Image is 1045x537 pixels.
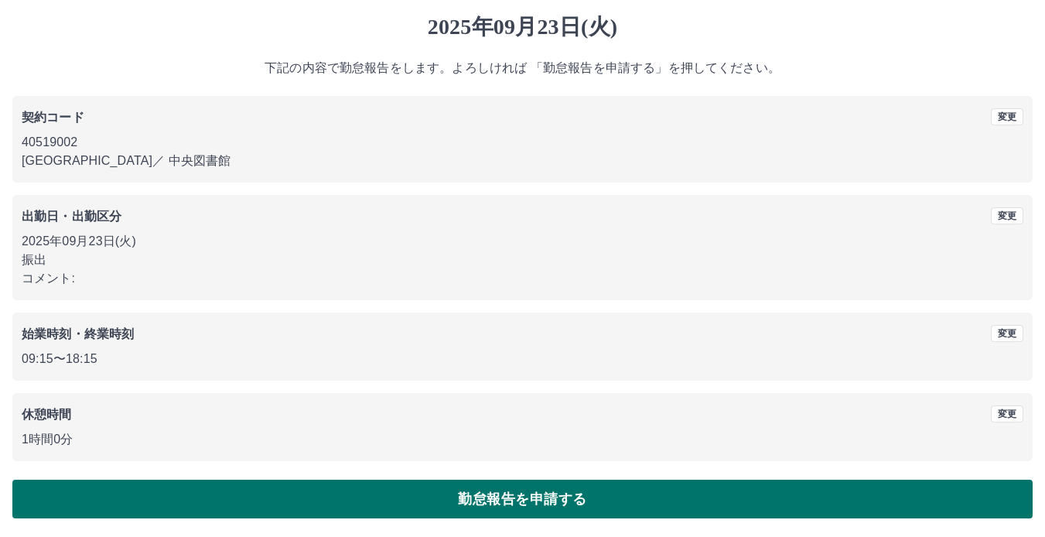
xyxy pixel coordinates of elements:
[991,207,1023,224] button: 変更
[12,59,1033,77] p: 下記の内容で勤怠報告をします。よろしければ 「勤怠報告を申請する」を押してください。
[12,480,1033,518] button: 勤怠報告を申請する
[22,350,1023,368] p: 09:15 〜 18:15
[22,251,1023,269] p: 振出
[12,14,1033,40] h1: 2025年09月23日(火)
[991,405,1023,422] button: 変更
[991,325,1023,342] button: 変更
[22,111,84,124] b: 契約コード
[22,408,72,421] b: 休憩時間
[991,108,1023,125] button: 変更
[22,210,121,223] b: 出勤日・出勤区分
[22,269,1023,288] p: コメント:
[22,152,1023,170] p: [GEOGRAPHIC_DATA] ／ 中央図書館
[22,327,134,340] b: 始業時刻・終業時刻
[22,232,1023,251] p: 2025年09月23日(火)
[22,430,1023,449] p: 1時間0分
[22,133,1023,152] p: 40519002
